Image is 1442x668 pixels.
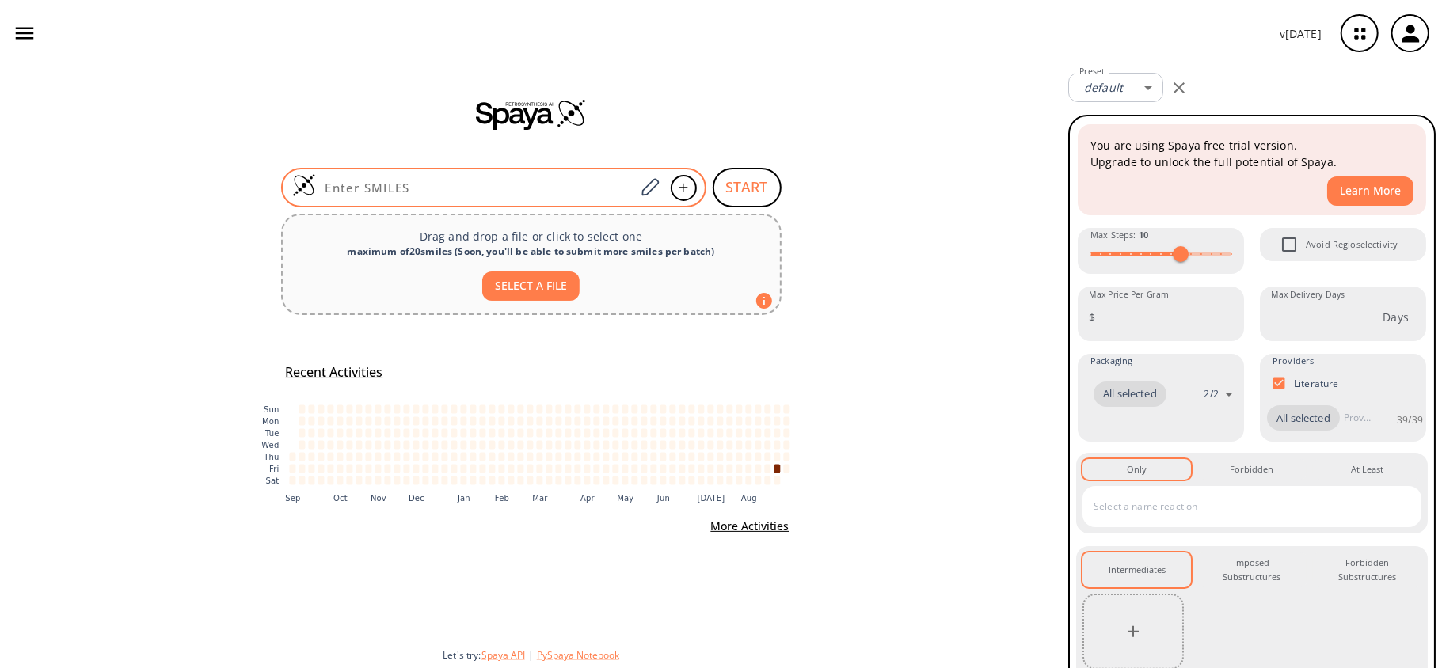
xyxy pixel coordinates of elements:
span: Providers [1273,354,1314,368]
button: More Activities [705,512,796,541]
input: Provider name [1340,405,1375,431]
div: At Least [1351,462,1383,476]
text: Nov [371,494,386,503]
text: Jan [457,494,470,503]
text: Sep [285,494,300,503]
div: Only [1127,462,1147,476]
button: At Least [1313,459,1421,480]
button: Intermediates [1082,552,1191,588]
span: | [525,648,537,662]
div: Forbidden Substructures [1326,556,1409,585]
text: Jun [656,494,669,503]
button: Recent Activities [280,359,390,385]
p: 2 / 2 [1204,387,1219,400]
label: Preset [1079,66,1105,78]
text: May [617,494,633,503]
text: Thu [263,453,279,461]
g: y-axis tick label [261,405,279,485]
span: All selected [1267,411,1340,427]
p: You are using Spaya free trial version. Upgrade to unlock the full potential of Spaya. [1090,137,1413,170]
text: Apr [580,494,595,503]
g: x-axis tick label [285,494,757,503]
text: Aug [741,494,757,503]
button: Learn More [1327,176,1413,206]
p: Drag and drop a file or click to select one [295,228,767,245]
div: Forbidden [1230,462,1273,476]
button: Forbidden [1197,459,1306,480]
button: Imposed Substructures [1197,552,1306,588]
text: Oct [333,494,348,503]
input: Select a name reaction [1090,494,1391,519]
text: Sat [265,476,279,485]
text: Mar [532,494,548,503]
label: Max Delivery Days [1271,289,1345,301]
span: All selected [1094,386,1166,402]
em: default [1084,80,1123,95]
text: Wed [261,441,279,450]
button: PySpaya Notebook [537,648,619,662]
text: Feb [494,494,508,503]
strong: 10 [1139,229,1148,241]
label: Max Price Per Gram [1089,289,1169,301]
button: START [713,168,782,207]
text: [DATE] [697,494,725,503]
div: Imposed Substructures [1210,556,1293,585]
p: v [DATE] [1280,25,1322,42]
text: Sun [264,405,279,414]
span: Avoid Regioselectivity [1273,228,1306,261]
button: Forbidden Substructures [1313,552,1421,588]
text: Tue [264,429,279,438]
button: Spaya API [481,648,525,662]
text: Dec [409,494,424,503]
g: cell [289,404,789,484]
button: SELECT A FILE [482,271,580,301]
p: Literature [1294,377,1339,390]
img: Spaya logo [476,98,587,130]
button: Only [1082,459,1191,480]
p: 39 / 39 [1397,413,1423,427]
span: Max Steps : [1090,228,1148,242]
span: Avoid Regioselectivity [1306,237,1398,252]
p: $ [1089,309,1095,325]
h5: Recent Activities [286,364,383,381]
text: Fri [269,465,279,473]
div: Intermediates [1109,563,1166,577]
text: Mon [261,417,279,426]
input: Enter SMILES [316,180,636,195]
span: Packaging [1090,354,1132,368]
div: maximum of 20 smiles ( Soon, you'll be able to submit more smiles per batch ) [295,245,767,259]
p: Days [1383,309,1409,325]
div: Let's try: [443,648,1056,662]
img: Logo Spaya [292,173,316,197]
